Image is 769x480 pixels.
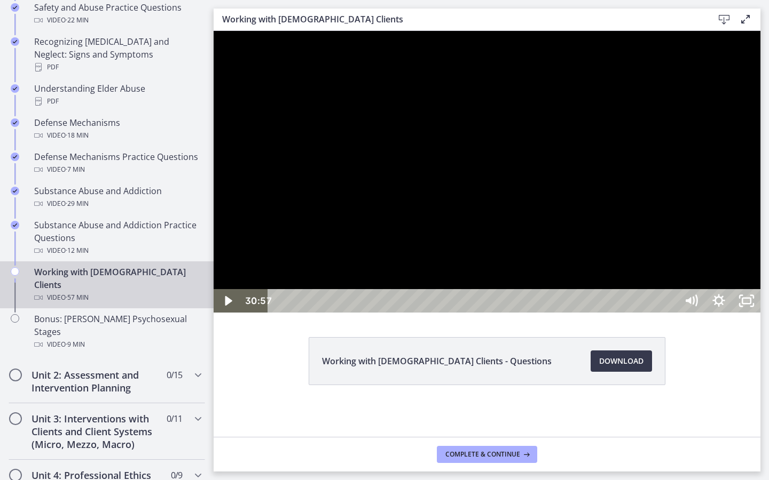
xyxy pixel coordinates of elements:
div: Safety and Abuse Practice Questions [34,1,201,27]
div: Video [34,244,201,257]
span: · 7 min [66,163,85,176]
h2: Unit 3: Interventions with Clients and Client Systems (Micro, Mezzo, Macro) [32,412,162,451]
span: · 12 min [66,244,89,257]
button: Complete & continue [437,446,537,463]
h2: Unit 2: Assessment and Intervention Planning [32,369,162,394]
div: Understanding Elder Abuse [34,82,201,108]
i: Completed [11,37,19,46]
iframe: Video Lesson [214,31,760,313]
div: Substance Abuse and Addiction [34,185,201,210]
button: Unfullscreen [519,258,547,282]
div: Video [34,163,201,176]
div: Recognizing [MEDICAL_DATA] and Neglect: Signs and Symptoms [34,35,201,74]
h3: Working with [DEMOGRAPHIC_DATA] Clients [222,13,696,26]
div: Video [34,291,201,304]
span: Working with [DEMOGRAPHIC_DATA] Clients - Questions [322,355,552,367]
a: Download [591,350,652,372]
span: · 57 min [66,291,89,304]
span: · 9 min [66,338,85,351]
span: 0 / 15 [167,369,182,381]
div: Defense Mechanisms [34,116,201,142]
div: Video [34,197,201,210]
span: · 29 min [66,197,89,210]
div: Working with [DEMOGRAPHIC_DATA] Clients [34,266,201,304]
i: Completed [11,3,19,12]
div: PDF [34,61,201,74]
button: Mute [464,258,491,282]
div: Video [34,14,201,27]
button: Show settings menu [491,258,519,282]
i: Completed [11,153,19,161]
div: Substance Abuse and Addiction Practice Questions [34,219,201,257]
div: Defense Mechanisms Practice Questions [34,150,201,176]
span: Complete & continue [445,450,520,459]
div: Video [34,338,201,351]
span: · 22 min [66,14,89,27]
i: Completed [11,84,19,93]
div: Bonus: [PERSON_NAME] Psychosexual Stages [34,313,201,351]
i: Completed [11,221,19,229]
div: Video [34,129,201,142]
i: Completed [11,187,19,195]
i: Completed [11,118,19,127]
span: Download [599,355,644,367]
span: · 18 min [66,129,89,142]
span: 0 / 11 [167,412,182,425]
div: PDF [34,95,201,108]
